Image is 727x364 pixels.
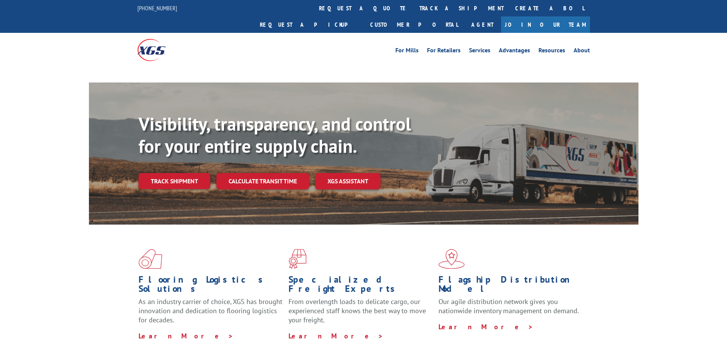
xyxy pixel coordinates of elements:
a: Advantages [499,47,530,56]
img: xgs-icon-total-supply-chain-intelligence-red [139,249,162,269]
b: Visibility, transparency, and control for your entire supply chain. [139,112,411,158]
span: As an industry carrier of choice, XGS has brought innovation and dedication to flooring logistics... [139,297,282,324]
img: xgs-icon-flagship-distribution-model-red [438,249,465,269]
h1: Specialized Freight Experts [289,275,433,297]
a: Customer Portal [364,16,464,33]
p: From overlength loads to delicate cargo, our experienced staff knows the best way to move your fr... [289,297,433,331]
a: Services [469,47,490,56]
a: Calculate transit time [216,173,309,189]
a: Learn More > [438,322,534,331]
a: For Mills [395,47,419,56]
a: Request a pickup [254,16,364,33]
h1: Flooring Logistics Solutions [139,275,283,297]
a: About [574,47,590,56]
h1: Flagship Distribution Model [438,275,583,297]
a: Track shipment [139,173,210,189]
a: Learn More > [139,332,234,340]
img: xgs-icon-focused-on-flooring-red [289,249,306,269]
a: [PHONE_NUMBER] [137,4,177,12]
a: Resources [538,47,565,56]
span: Our agile distribution network gives you nationwide inventory management on demand. [438,297,579,315]
a: For Retailers [427,47,461,56]
a: Join Our Team [501,16,590,33]
a: Learn More > [289,332,384,340]
a: XGS ASSISTANT [315,173,380,189]
a: Agent [464,16,501,33]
